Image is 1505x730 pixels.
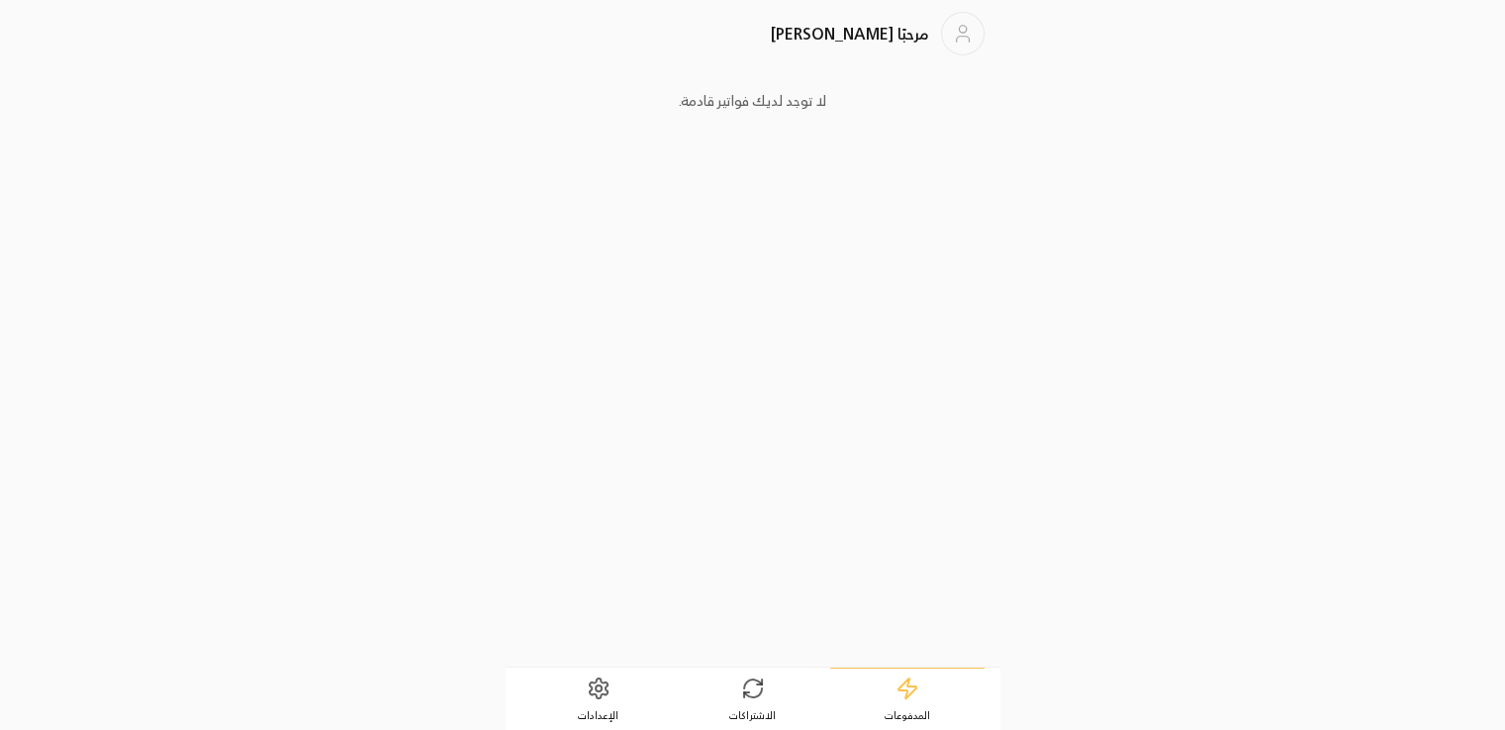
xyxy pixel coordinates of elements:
[729,708,776,722] span: الاشتراكات
[676,669,830,730] a: الاشتراكات
[771,22,929,46] h2: مرحبًا [PERSON_NAME]
[885,708,930,722] span: المدفوعات
[521,669,676,730] a: الإعدادات
[830,668,985,730] a: المدفوعات
[679,88,826,113] span: لا توجد لديك فواتير قادمة.
[578,708,618,722] span: الإعدادات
